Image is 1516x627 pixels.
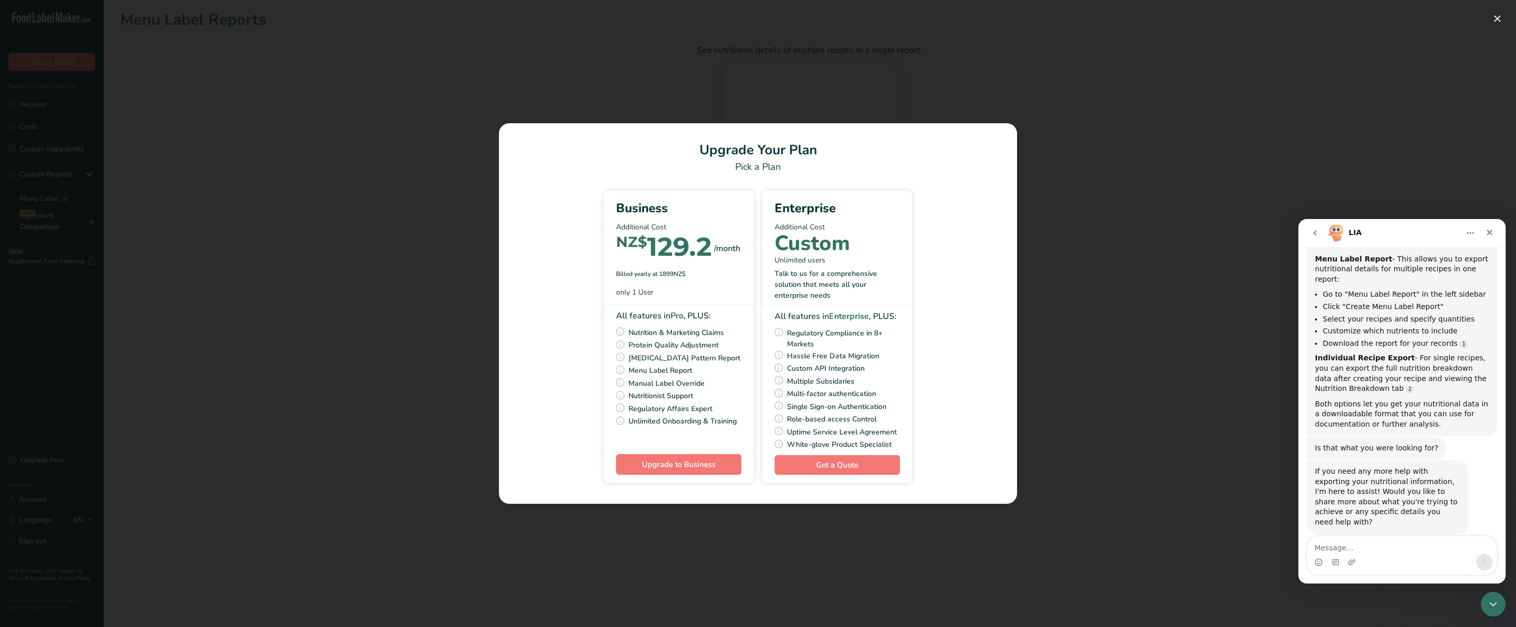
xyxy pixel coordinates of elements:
[670,310,683,322] b: Pro
[1298,219,1506,584] iframe: Intercom live chat
[616,310,741,322] div: All features in , PLUS:
[628,402,712,415] span: Regulatory Affairs Expert
[628,377,705,390] span: Manual Label Override
[616,233,647,251] span: NZ$
[787,327,900,349] span: Regulatory Compliance in 8+ Markets
[775,310,900,323] div: All features in , PLUS:
[616,454,741,475] button: Upgrade to Business
[511,140,1005,160] h1: Upgrade Your Plan
[829,311,869,322] b: Enterprise
[775,222,900,232] p: Additional Cost
[775,255,825,266] span: Unlimited users
[787,362,865,375] span: Custom API Integration
[816,459,859,471] span: Get a Quote
[628,339,719,352] span: Protein Quality Adjustment
[787,413,877,426] span: Role-based access Control
[1481,592,1506,617] iframe: Intercom live chat
[616,287,653,298] span: only 1 User
[628,326,724,339] span: Nutrition & Marketing Claims
[714,242,740,255] div: /month
[628,389,693,402] span: Nutritionist Support
[787,426,897,439] span: Uptime Service Level Agreement
[628,352,740,364] span: [MEDICAL_DATA] Pattern Report
[775,237,850,251] div: Custom
[628,415,737,428] span: Unlimited Onboarding & Training
[628,364,692,377] span: Menu Label Report
[616,199,741,217] div: Business
[787,375,854,388] span: Multiple Subsidaries
[511,160,1005,174] div: Pick a Plan
[775,199,900,217] div: Enterprise
[775,268,900,301] div: Talk to us for a comprehensive solution that meets all your enterprise needs
[787,349,879,362] span: Hassle Free Data Migration
[787,400,886,413] span: Single Sign-on Authentication
[775,455,900,475] a: Get a Quote
[616,269,741,279] div: Billed yearly at 1899NZ$
[787,387,876,400] span: Multi-factor authentication
[642,459,716,470] span: Upgrade to Business
[616,222,741,232] p: Additional Cost
[616,237,712,261] div: 129.2
[787,438,892,451] span: White-glove Product Specialist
